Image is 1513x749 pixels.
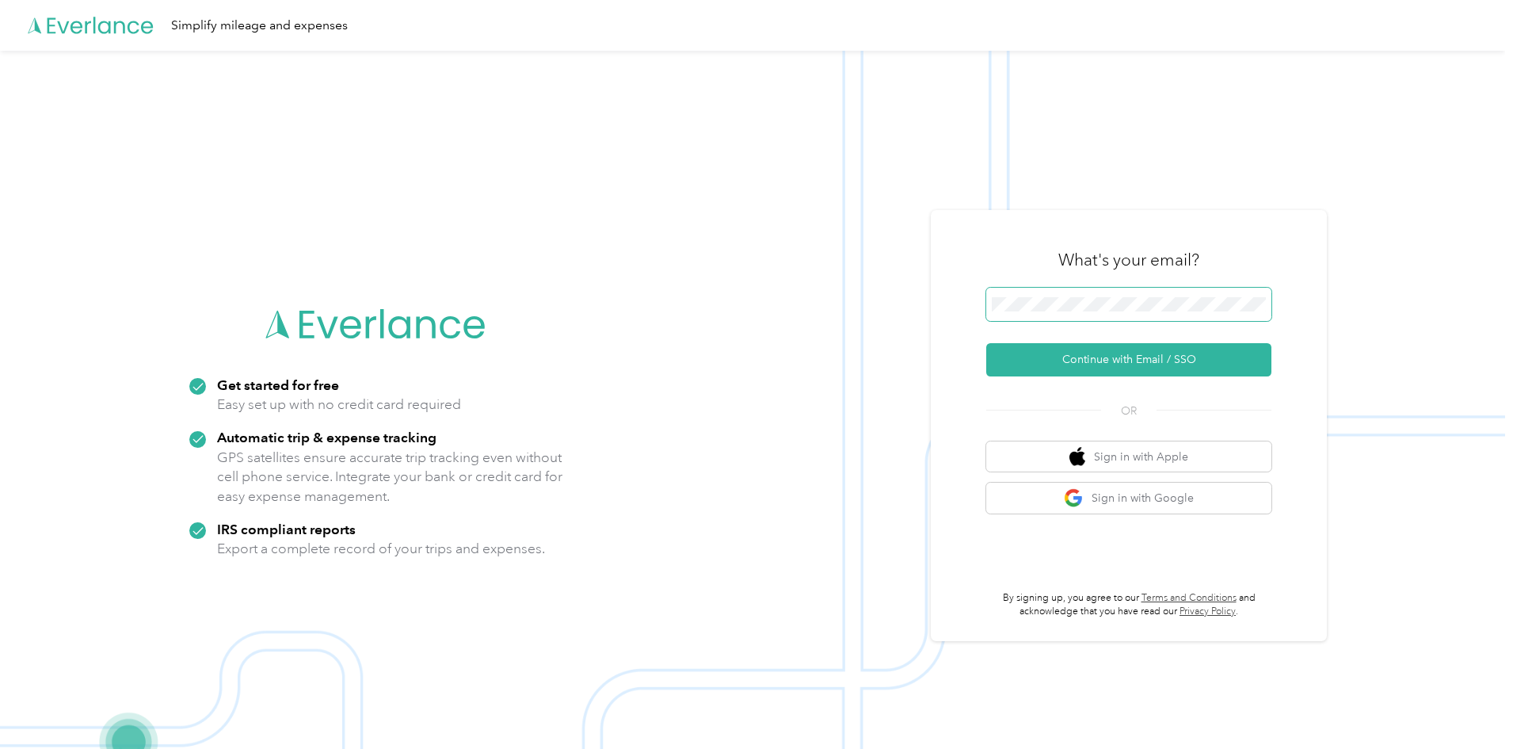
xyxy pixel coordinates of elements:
[1069,447,1085,467] img: apple logo
[1101,403,1157,419] span: OR
[986,483,1271,514] button: google logoSign in with Google
[171,16,348,36] div: Simplify mileage and expenses
[1180,606,1236,617] a: Privacy Policy
[1058,249,1199,271] h3: What's your email?
[986,591,1271,619] p: By signing up, you agree to our and acknowledge that you have read our .
[217,395,461,415] p: Easy set up with no credit card required
[217,521,356,537] strong: IRS compliant reports
[1141,592,1237,604] a: Terms and Conditions
[1064,488,1084,508] img: google logo
[217,429,436,445] strong: Automatic trip & expense tracking
[986,441,1271,472] button: apple logoSign in with Apple
[986,343,1271,376] button: Continue with Email / SSO
[217,376,339,393] strong: Get started for free
[217,448,563,506] p: GPS satellites ensure accurate trip tracking even without cell phone service. Integrate your bank...
[217,539,545,559] p: Export a complete record of your trips and expenses.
